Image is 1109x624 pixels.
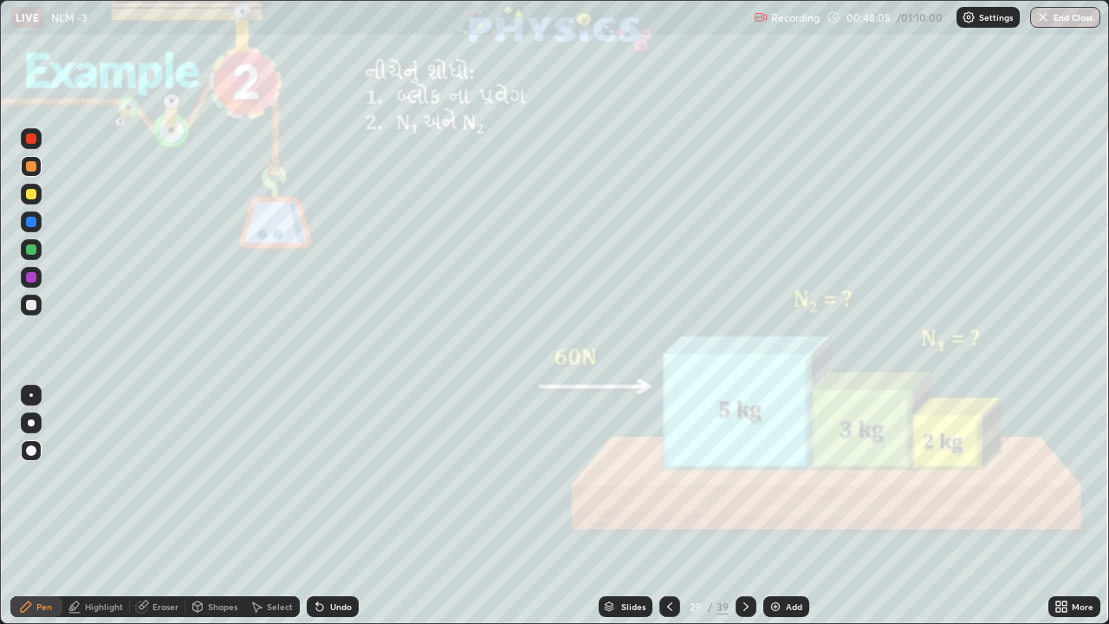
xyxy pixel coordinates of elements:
div: Select [267,602,293,611]
div: Slides [621,602,645,611]
p: Recording [771,11,820,24]
p: LIVE [16,10,39,24]
p: NLM -3 [51,10,88,24]
img: recording.375f2c34.svg [754,10,768,24]
div: Pen [36,602,52,611]
div: Shapes [208,602,237,611]
div: / [708,601,713,612]
img: add-slide-button [769,600,782,614]
div: Eraser [152,602,178,611]
div: Undo [330,602,352,611]
div: Add [786,602,802,611]
div: Highlight [85,602,123,611]
div: More [1072,602,1093,611]
div: 39 [717,599,729,614]
p: Settings [979,13,1013,22]
img: end-class-cross [1036,10,1050,24]
div: 29 [687,601,704,612]
button: End Class [1030,7,1100,28]
img: class-settings-icons [962,10,976,24]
